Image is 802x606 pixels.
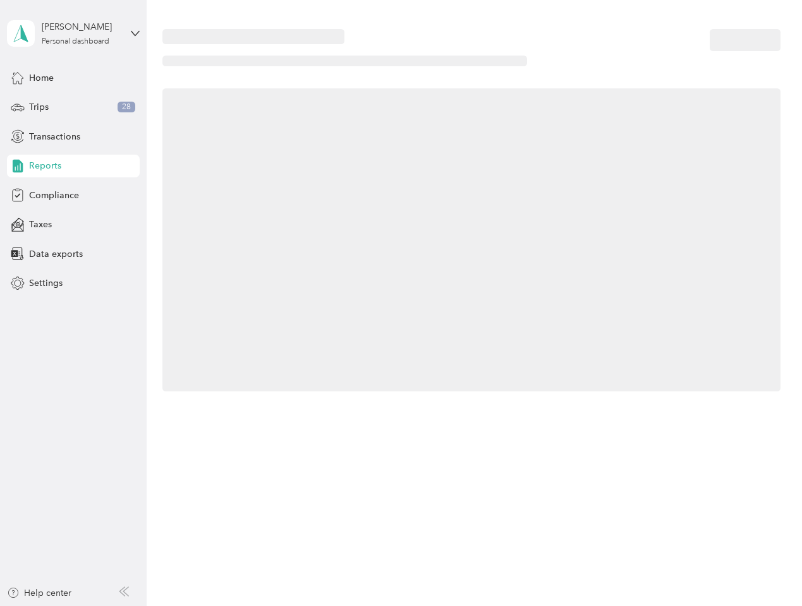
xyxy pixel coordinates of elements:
span: Compliance [29,189,79,202]
span: Settings [29,276,63,290]
button: Help center [7,586,71,600]
div: [PERSON_NAME] [42,20,121,33]
span: 28 [118,102,135,113]
span: Data exports [29,247,83,261]
span: Taxes [29,218,52,231]
span: Reports [29,159,61,172]
div: Personal dashboard [42,38,109,45]
span: Trips [29,100,49,114]
span: Home [29,71,54,85]
span: Transactions [29,130,80,143]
